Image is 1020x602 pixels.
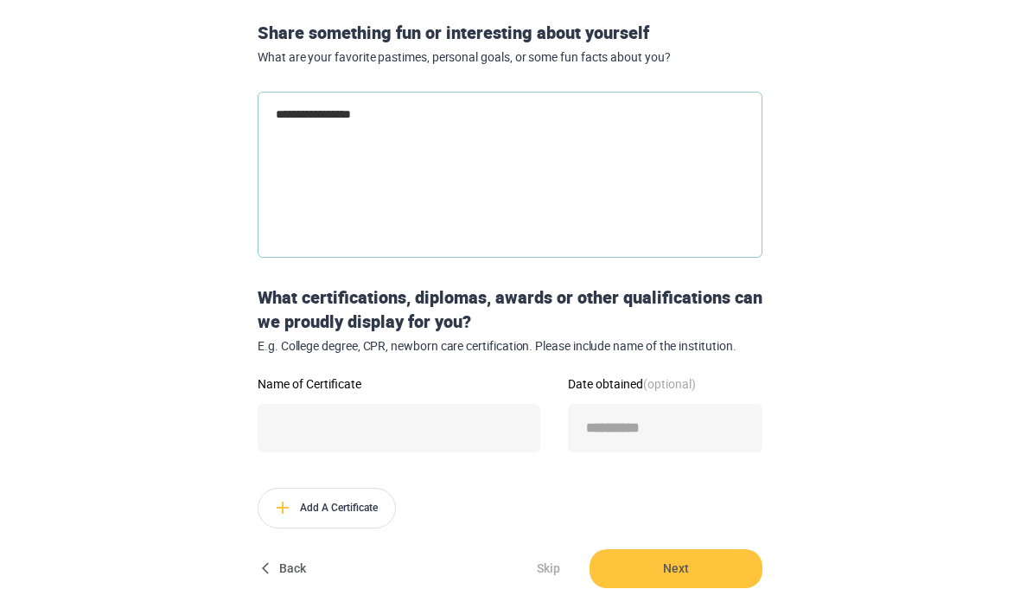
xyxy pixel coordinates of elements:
button: Next [590,549,762,588]
div: What certifications, diplomas, awards or other qualifications can we proudly display for you? [251,285,769,354]
button: Add A Certificate [258,488,396,528]
strong: (optional) [643,375,696,392]
span: Add A Certificate [258,489,395,528]
span: Date obtained [568,375,696,392]
div: Share something fun or interesting about yourself [251,21,769,64]
span: What are your favorite pastimes, personal goals, or some fun facts about you? [258,50,762,65]
button: Skip [520,549,576,588]
span: E.g. College degree, CPR, newborn care certification. Please include name of the institution. [258,339,762,354]
label: Name of Certificate [258,378,540,390]
button: Back [258,549,313,588]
